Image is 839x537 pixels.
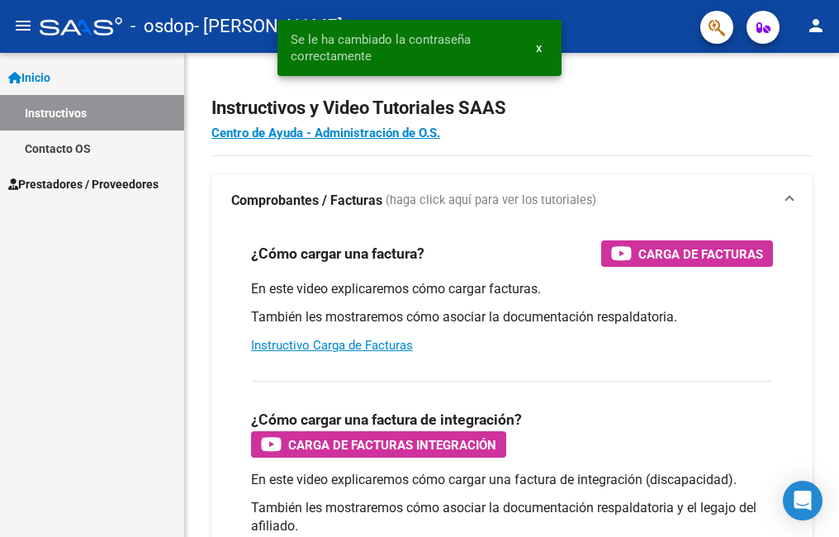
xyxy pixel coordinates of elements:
mat-icon: menu [13,16,33,36]
span: x [536,40,542,55]
a: Centro de Ayuda - Administración de O.S. [211,126,440,140]
p: En este video explicaremos cómo cargar facturas. [251,280,773,298]
span: Se le ha cambiado la contraseña correctamente [291,31,516,64]
button: x [523,33,555,63]
span: - [PERSON_NAME] [194,8,343,45]
button: Carga de Facturas [601,240,773,267]
h3: ¿Cómo cargar una factura de integración? [251,408,522,431]
h3: ¿Cómo cargar una factura? [251,242,424,265]
mat-expansion-panel-header: Comprobantes / Facturas (haga click aquí para ver los tutoriales) [211,174,813,227]
span: Carga de Facturas Integración [288,435,496,455]
span: (haga click aquí para ver los tutoriales) [386,192,596,210]
span: Prestadores / Proveedores [8,175,159,193]
a: Instructivo Carga de Facturas [251,338,413,353]
p: En este video explicaremos cómo cargar una factura de integración (discapacidad). [251,471,773,489]
p: También les mostraremos cómo asociar la documentación respaldatoria y el legajo del afiliado. [251,499,773,535]
div: Open Intercom Messenger [783,481,822,520]
mat-icon: person [806,16,826,36]
p: También les mostraremos cómo asociar la documentación respaldatoria. [251,308,773,326]
strong: Comprobantes / Facturas [231,192,382,210]
button: Carga de Facturas Integración [251,431,506,458]
span: - osdop [130,8,194,45]
span: Inicio [8,69,50,87]
h2: Instructivos y Video Tutoriales SAAS [211,93,813,124]
span: Carga de Facturas [638,244,763,264]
